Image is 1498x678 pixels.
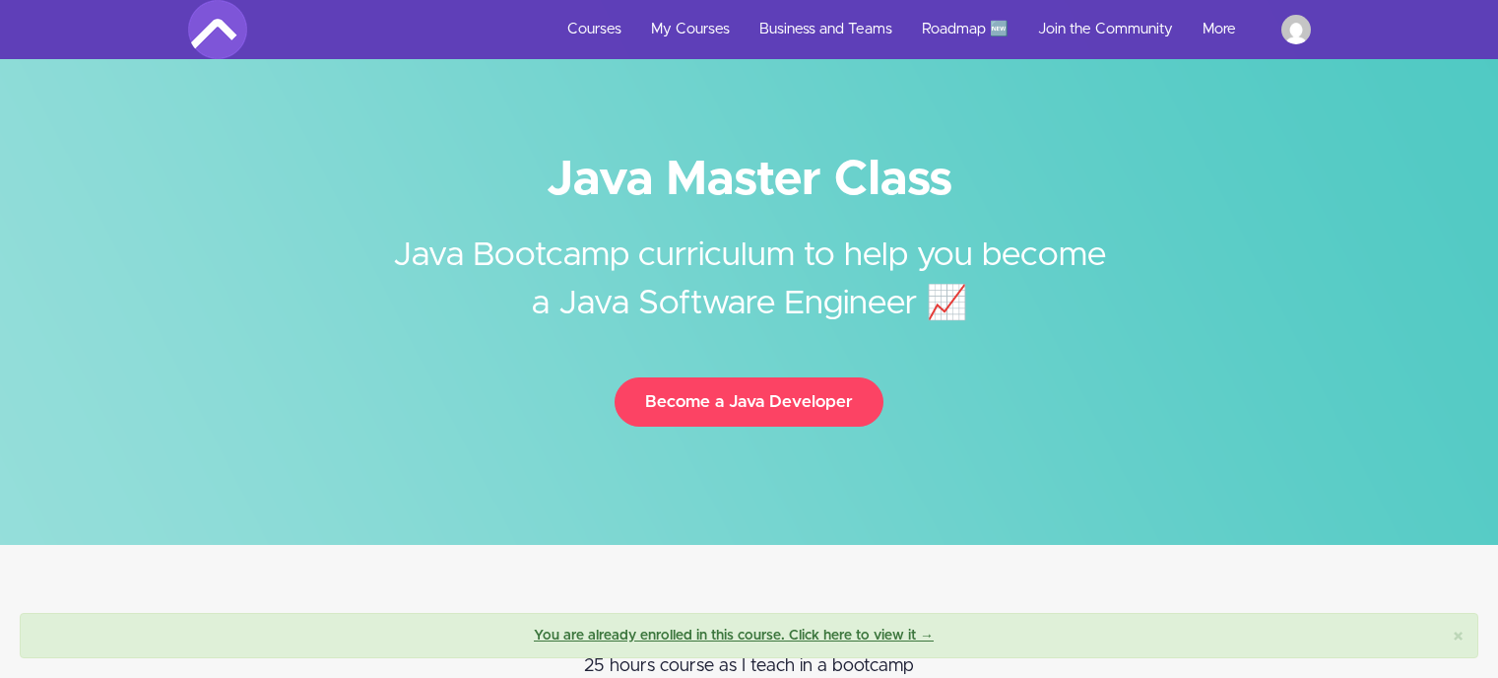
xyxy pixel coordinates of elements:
[615,377,883,427] button: Become a Java Developer
[380,202,1119,328] h2: Java Bootcamp curriculum to help you become a Java Software Engineer 📈
[188,158,1311,202] h1: Java Master Class
[1453,627,1464,647] span: ×
[534,629,934,643] a: You are already enrolled in this course. Click here to view it →
[1453,627,1464,647] button: Close
[1281,15,1311,44] img: m.jaafar1995@gmail.com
